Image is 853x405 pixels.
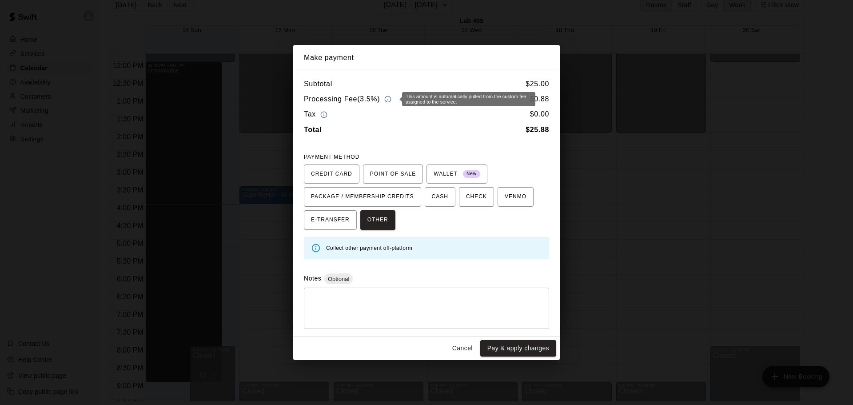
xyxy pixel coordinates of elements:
span: CREDIT CARD [311,167,352,181]
button: VENMO [498,187,534,207]
span: Optional [324,276,353,282]
span: CHECK [466,190,487,204]
span: Collect other payment off-platform [326,245,412,251]
span: New [463,168,480,180]
b: Total [304,126,322,133]
h6: $ 0.88 [530,93,549,105]
span: VENMO [505,190,526,204]
button: PACKAGE / MEMBERSHIP CREDITS [304,187,421,207]
button: E-TRANSFER [304,210,357,230]
button: POINT OF SALE [363,164,423,184]
button: Cancel [448,340,477,357]
span: OTHER [367,213,388,227]
button: Pay & apply changes [480,340,556,357]
h6: Tax [304,108,330,120]
button: WALLET New [426,164,487,184]
h6: $ 0.00 [530,108,549,120]
button: CHECK [459,187,494,207]
button: OTHER [360,210,395,230]
div: This amount is automatically pulled from the custom fee assigned to the service. [402,92,535,106]
span: E-TRANSFER [311,213,350,227]
button: CASH [425,187,455,207]
b: $ 25.88 [526,126,549,133]
span: CASH [432,190,448,204]
h2: Make payment [293,45,560,71]
span: WALLET [434,167,480,181]
label: Notes [304,275,321,282]
h6: $ 25.00 [526,78,549,90]
h6: Processing Fee ( 3.5% ) [304,93,394,105]
h6: Subtotal [304,78,332,90]
button: CREDIT CARD [304,164,359,184]
span: PAYMENT METHOD [304,154,359,160]
span: POINT OF SALE [370,167,416,181]
span: PACKAGE / MEMBERSHIP CREDITS [311,190,414,204]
